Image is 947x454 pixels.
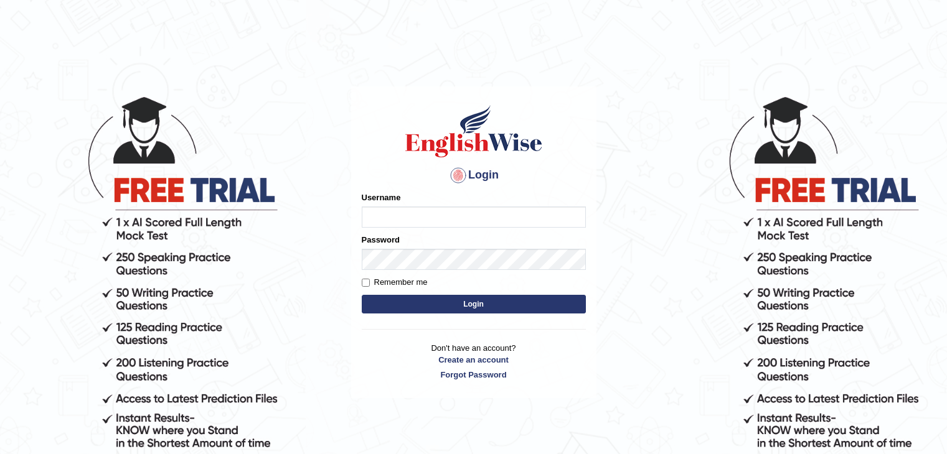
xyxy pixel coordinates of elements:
button: Login [362,295,586,313]
label: Remember me [362,276,428,289]
input: Remember me [362,279,370,287]
h4: Login [362,165,586,185]
label: Password [362,234,400,246]
label: Username [362,192,401,203]
p: Don't have an account? [362,342,586,381]
img: Logo of English Wise sign in for intelligent practice with AI [403,103,545,159]
a: Forgot Password [362,369,586,381]
a: Create an account [362,354,586,366]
